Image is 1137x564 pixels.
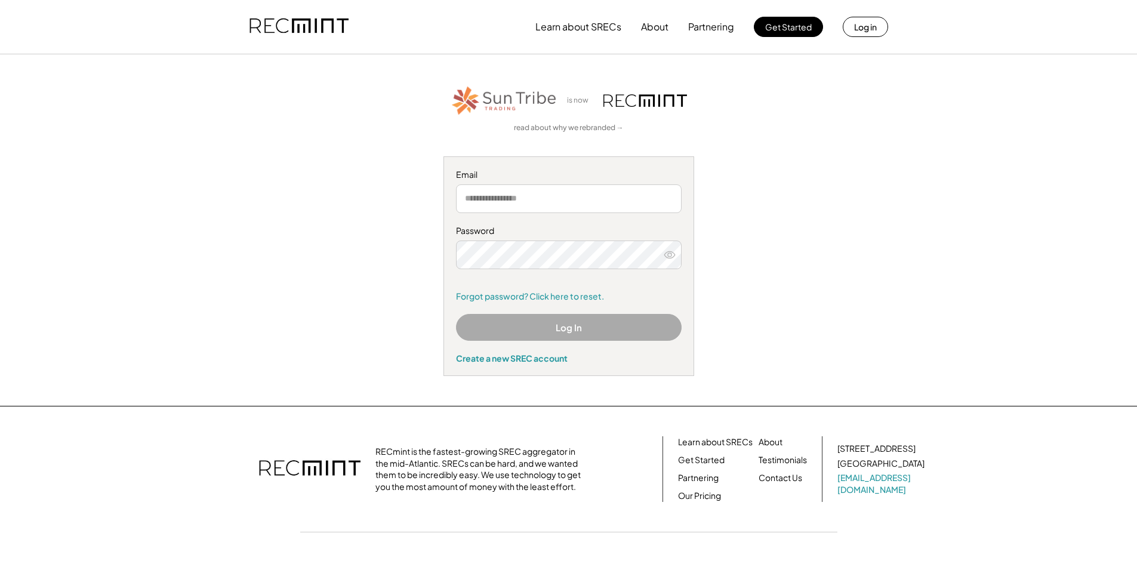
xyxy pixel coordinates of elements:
a: Get Started [678,454,725,466]
div: Password [456,225,682,237]
a: Our Pricing [678,490,721,502]
a: read about why we rebranded → [514,123,624,133]
button: Learn about SRECs [535,15,621,39]
a: Forgot password? Click here to reset. [456,291,682,303]
a: [EMAIL_ADDRESS][DOMAIN_NAME] [837,472,927,495]
button: Get Started [754,17,823,37]
div: Create a new SREC account [456,353,682,363]
button: About [641,15,668,39]
button: Log In [456,314,682,341]
button: Partnering [688,15,734,39]
div: [STREET_ADDRESS] [837,443,916,455]
img: recmint-logotype%403x.png [259,448,360,490]
div: [GEOGRAPHIC_DATA] [837,458,925,470]
a: About [759,436,782,448]
img: recmint-logotype%403x.png [249,7,349,47]
a: Partnering [678,472,719,484]
img: recmint-logotype%403x.png [603,94,687,107]
div: RECmint is the fastest-growing SREC aggregator in the mid-Atlantic. SRECs can be hard, and we wan... [375,446,587,492]
img: STT_Horizontal_Logo%2B-%2BColor.png [451,84,558,117]
button: Log in [843,17,888,37]
div: Email [456,169,682,181]
a: Contact Us [759,472,802,484]
div: is now [564,95,597,106]
a: Testimonials [759,454,807,466]
a: Learn about SRECs [678,436,753,448]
